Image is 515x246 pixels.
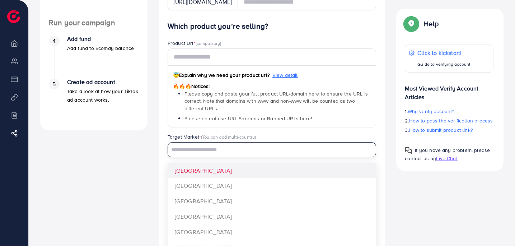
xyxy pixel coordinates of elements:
span: 😇 [173,71,179,79]
p: Guide to verifying account [417,60,470,69]
h4: Add fund [67,36,134,42]
label: Product Url [168,40,221,47]
span: View detail [272,71,298,79]
li: [GEOGRAPHIC_DATA] [168,163,376,178]
span: (compulsory) [196,40,221,46]
span: Live Chat [436,155,457,162]
h4: Create ad account [67,79,139,85]
p: 1. [405,107,493,116]
iframe: Chat [484,214,510,241]
span: 🔥🔥🔥 [173,83,191,90]
li: Add fund [40,36,148,79]
span: 4 [52,37,56,45]
span: How to submit product link? [409,126,473,134]
p: 2. [405,116,493,125]
li: [GEOGRAPHIC_DATA] [168,194,376,209]
span: How to pass the verification process [409,117,493,124]
label: Target Market [168,133,256,140]
h4: Which product you’re selling? [168,22,376,31]
li: Create ad account [40,79,148,122]
li: [GEOGRAPHIC_DATA] [168,209,376,224]
span: (You can add multi-country) [201,134,256,140]
p: Help [423,19,439,28]
p: Click to kickstart! [417,48,470,57]
span: Please do not use URL Shortens or Banned URLs here! [184,115,312,122]
li: [GEOGRAPHIC_DATA] [168,178,376,194]
img: Popup guide [405,17,418,30]
span: Please copy and paste your full product URL/domain here to ensure the URL is correct. Note that d... [184,90,368,112]
span: 5 [52,80,56,88]
img: Popup guide [405,147,412,154]
p: Add fund to Ecomdy balance [67,44,134,52]
li: [GEOGRAPHIC_DATA] [168,224,376,240]
img: logo [7,10,20,23]
input: Search for option [169,144,367,156]
div: Search for option [168,142,376,157]
h4: Run your campaign [40,18,148,27]
p: Most Viewed Verify Account Articles [405,78,493,101]
p: Take a look at how your TikTok ad account works. [67,87,139,104]
span: Notices: [173,83,210,90]
span: Why verify account? [408,108,454,115]
p: 3. [405,126,493,134]
span: If you have any problem, please contact us by [405,147,490,162]
span: Explain why we need your product url? [173,71,270,79]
